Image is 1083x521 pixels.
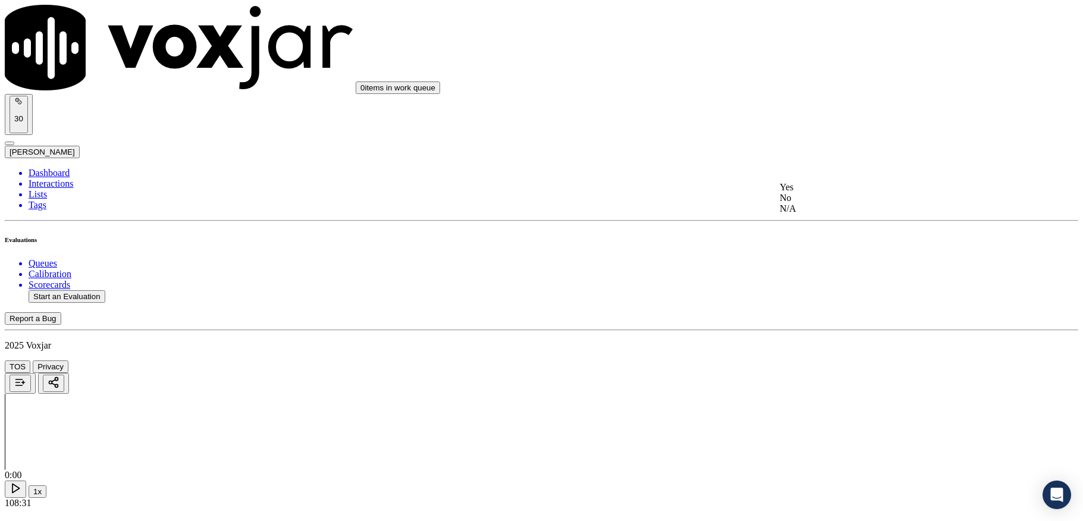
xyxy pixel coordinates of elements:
[14,114,23,123] p: 30
[33,360,68,373] button: Privacy
[5,470,1078,481] div: 0:00
[1043,481,1071,509] div: Open Intercom Messenger
[29,178,1078,189] a: Interactions
[5,498,1078,509] div: 108:31
[5,360,30,373] button: TOS
[29,280,1078,290] a: Scorecards
[10,147,75,156] span: [PERSON_NAME]
[5,146,80,158] button: [PERSON_NAME]
[5,5,353,90] img: voxjar logo
[5,236,1078,243] h6: Evaluations
[29,189,1078,200] a: Lists
[780,203,1013,214] div: N/A
[5,312,61,325] button: Report a Bug
[356,81,440,94] button: 0items in work queue
[780,182,1013,193] div: Yes
[29,258,1078,269] a: Queues
[780,193,1013,203] div: No
[29,200,1078,211] a: Tags
[29,485,46,498] button: 1x
[5,340,1078,351] p: 2025 Voxjar
[29,269,1078,280] a: Calibration
[10,96,28,133] button: 30
[29,168,1078,178] a: Dashboard
[5,94,33,135] button: 30
[29,290,105,303] button: Start an Evaluation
